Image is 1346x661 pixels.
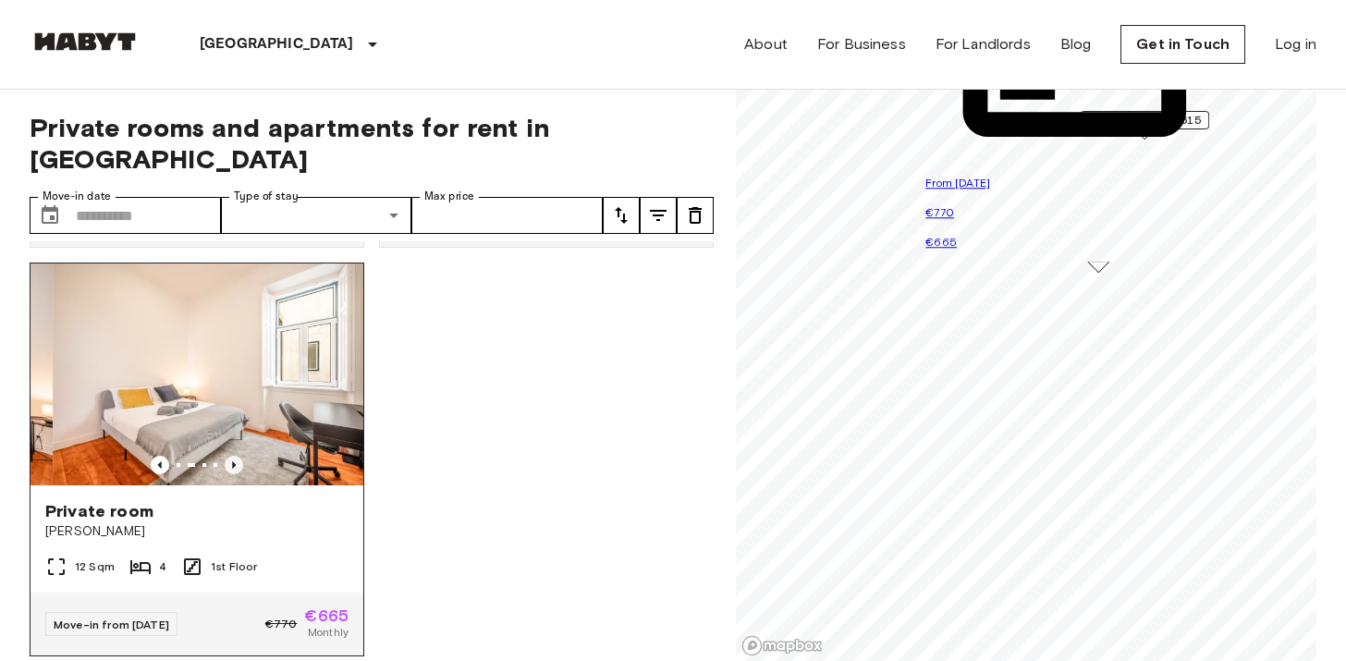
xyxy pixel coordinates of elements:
[677,197,714,234] button: tune
[925,176,990,190] span: From [DATE]
[30,112,714,175] span: Private rooms and apartments for rent in [GEOGRAPHIC_DATA]
[53,263,385,485] img: Marketing picture of unit PT-17-015-001-002
[1060,33,1092,55] a: Blog
[265,616,298,632] span: €770
[30,263,364,656] a: Marketing picture of unit PT-17-015-001-002Marketing picture of unit PT-17-015-001-002Previous im...
[1120,25,1245,64] a: Get in Touch
[640,197,677,234] button: tune
[936,33,1031,55] a: For Landlords
[54,618,169,631] span: Move-in from [DATE]
[151,456,169,474] button: Previous image
[200,33,354,55] p: [GEOGRAPHIC_DATA]
[925,233,1270,251] p: €665
[304,607,349,624] span: €665
[234,189,299,204] label: Type of stay
[225,456,243,474] button: Previous image
[159,558,166,575] span: 4
[211,558,257,575] span: 1st Floor
[308,624,349,641] span: Monthly
[45,500,153,522] span: Private room
[75,558,115,575] span: 12 Sqm
[925,203,1270,222] p: €770
[30,32,141,51] img: Habyt
[31,197,68,234] button: Choose date
[43,189,111,204] label: Move-in date
[817,33,906,55] a: For Business
[45,522,349,541] span: [PERSON_NAME]
[1275,33,1316,55] a: Log in
[741,635,823,656] a: Mapbox logo
[424,189,474,204] label: Max price
[744,33,788,55] a: About
[603,197,640,234] button: tune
